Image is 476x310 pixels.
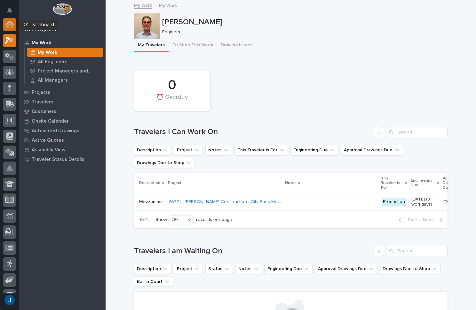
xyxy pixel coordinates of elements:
button: Drawing Issues [217,39,256,52]
p: All Managers [38,78,68,83]
a: Onsite Calendar [19,116,106,126]
p: Engineer [162,29,442,35]
a: My Work [134,1,152,9]
p: Travelers [32,99,53,105]
p: Mezzanine [139,199,163,205]
p: All Engineers [38,59,67,65]
p: records per page [196,217,232,223]
a: Customers [19,107,106,116]
button: Approval Drawings Due [315,264,377,274]
span: Next [423,217,437,223]
span: Back [404,217,418,223]
a: My Work [19,38,106,48]
button: My Travelers [134,39,169,52]
img: Workspace Logo [53,3,72,15]
p: Active Quotes [32,138,64,143]
a: My Work [25,48,106,57]
button: Engineering Due [265,264,313,274]
p: Traveler Status Details [32,157,84,163]
p: Description [139,179,160,186]
button: Approval Drawings Due [341,145,403,155]
div: 0 [145,77,199,93]
a: 26771 - [PERSON_NAME] Construction - City Parts Mezzanine [169,199,294,205]
div: ⏰ Overdue [145,94,199,107]
div: Notifications [8,8,16,18]
button: Notifications [3,4,16,17]
button: Ball in Court [134,276,173,287]
p: My Work [32,40,51,46]
p: My Work [159,2,177,9]
p: Onsite Calendar [32,118,69,124]
p: 1 of 1 [134,212,153,228]
a: Projects [19,87,106,97]
p: Assembly View [32,147,65,153]
a: Travelers [19,97,106,107]
p: Engineering Due [411,177,435,189]
p: Project [168,179,181,186]
p: Projects [32,90,50,95]
p: Customers [32,109,56,115]
p: [DATE] (8 workdays) [411,197,438,208]
p: Show [155,217,167,223]
button: Description [134,145,171,155]
h1: Travelers I am Waiting On [134,246,371,256]
div: - [286,199,287,205]
div: 02. Projects [24,26,56,34]
p: My Work [38,50,57,56]
button: Back [393,217,420,223]
button: Project [174,145,203,155]
input: Search [387,127,448,137]
button: Notes [205,145,232,155]
div: 30 [170,216,185,223]
a: Project Managers and Engineers [25,66,106,75]
button: Status [205,264,233,274]
button: Notes [235,264,262,274]
a: Traveler Status Details [19,155,106,164]
button: Next [420,217,448,223]
button: To Shop This Week [169,39,217,52]
button: users-avatar [3,293,16,307]
h1: Travelers I Can Work On [134,127,371,137]
input: Search [387,246,448,256]
p: Automated Drawings [32,128,79,134]
div: Production [382,198,406,206]
button: This Traveler is For [234,145,288,155]
button: Project [174,264,203,274]
button: Drawings Due to Shop [134,158,195,168]
a: Active Quotes [19,135,106,145]
p: Approval Drawings Due [443,175,459,191]
a: All Managers [25,76,106,85]
p: This Traveler is For [381,175,403,191]
p: Notes [285,179,297,186]
button: Engineering Due [290,145,338,155]
a: Automated Drawings [19,126,106,135]
p: [PERSON_NAME] [162,18,445,27]
p: [DATE] [443,199,462,205]
button: Description [134,264,171,274]
a: All Engineers [25,57,106,66]
button: Drawings Due to Shop [380,264,440,274]
p: Project Managers and Engineers [38,68,101,74]
a: Assembly View [19,145,106,155]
